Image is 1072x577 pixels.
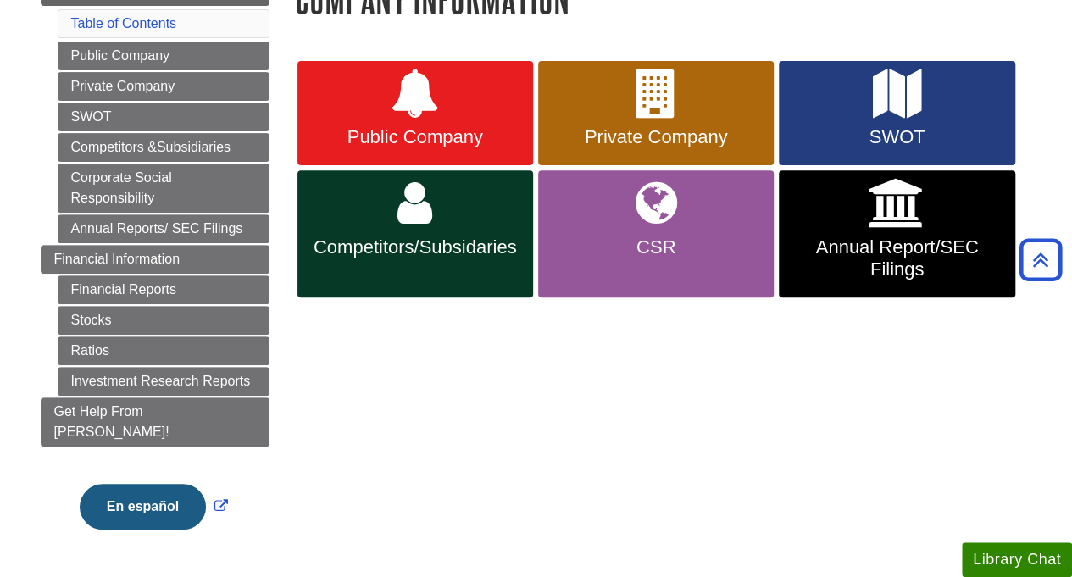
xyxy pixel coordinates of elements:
[962,542,1072,577] button: Library Chat
[58,42,269,70] a: Public Company
[792,126,1002,148] span: SWOT
[1014,248,1068,271] a: Back to Top
[41,397,269,447] a: Get Help From [PERSON_NAME]!
[58,275,269,304] a: Financial Reports
[297,61,533,166] a: Public Company
[538,170,774,297] a: CSR
[779,61,1014,166] a: SWOT
[71,16,177,31] a: Table of Contents
[58,103,269,131] a: SWOT
[538,61,774,166] a: Private Company
[58,336,269,365] a: Ratios
[41,245,269,274] a: Financial Information
[58,214,269,243] a: Annual Reports/ SEC Filings
[75,499,232,513] a: Link opens in new window
[58,133,269,162] a: Competitors &Subsidiaries
[297,170,533,297] a: Competitors/Subsidaries
[80,484,206,530] button: En español
[58,367,269,396] a: Investment Research Reports
[58,306,269,335] a: Stocks
[310,126,520,148] span: Public Company
[54,404,169,439] span: Get Help From [PERSON_NAME]!
[58,164,269,213] a: Corporate Social Responsibility
[779,170,1014,297] a: Annual Report/SEC Filings
[310,236,520,258] span: Competitors/Subsidaries
[792,236,1002,280] span: Annual Report/SEC Filings
[551,236,761,258] span: CSR
[58,72,269,101] a: Private Company
[551,126,761,148] span: Private Company
[54,252,181,266] span: Financial Information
